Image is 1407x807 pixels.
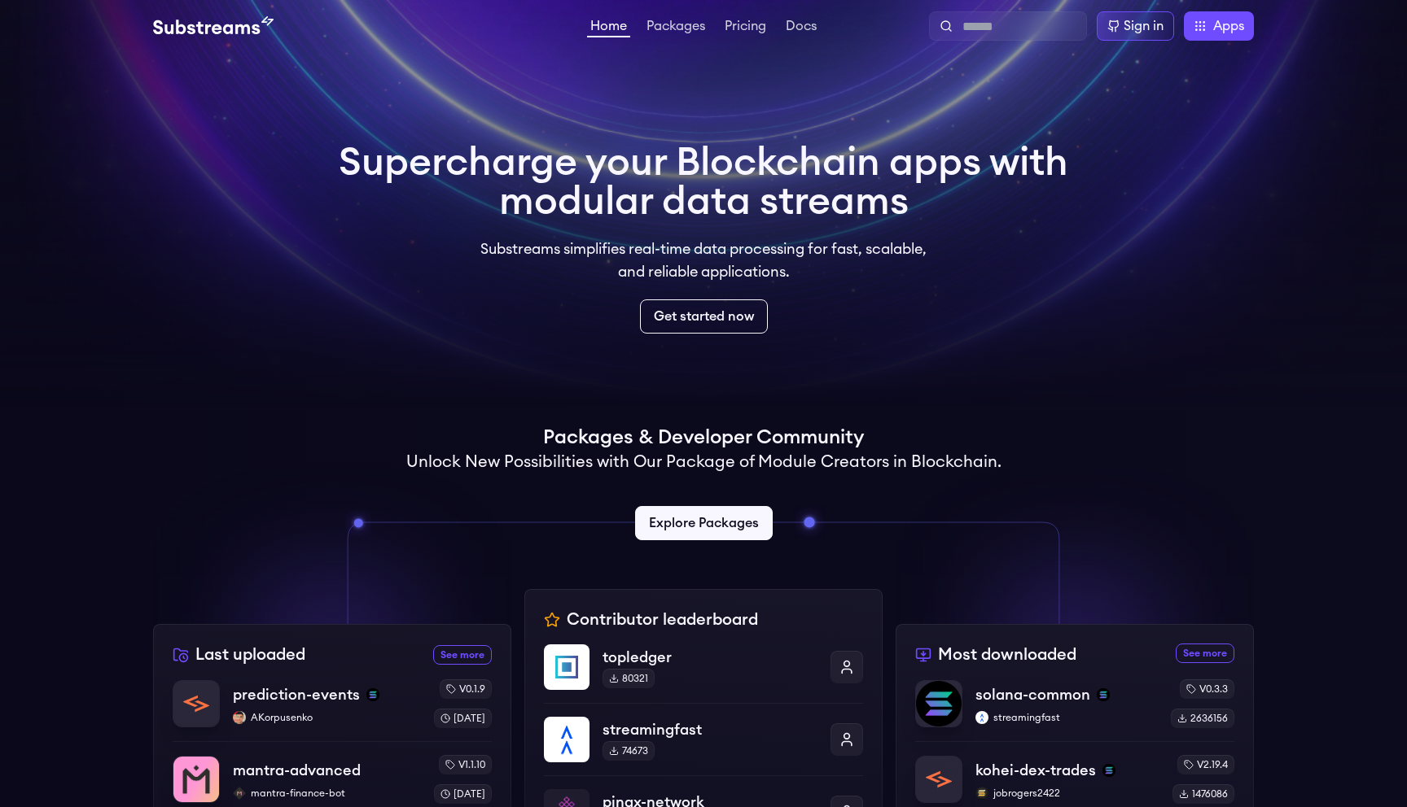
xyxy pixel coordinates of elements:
[1213,16,1244,36] span: Apps
[434,784,492,804] div: [DATE]
[587,20,630,37] a: Home
[543,425,864,451] h1: Packages & Developer Community
[544,703,863,775] a: streamingfaststreamingfast74673
[975,711,988,724] img: streamingfast
[339,143,1068,221] h1: Supercharge your Blockchain apps with modular data streams
[1176,643,1234,663] a: See more most downloaded packages
[233,683,360,706] p: prediction-events
[975,683,1090,706] p: solana-common
[975,787,988,800] img: jobrogers2422
[233,787,246,800] img: mantra-finance-bot
[153,16,274,36] img: Substream's logo
[975,711,1158,724] p: streamingfast
[434,709,492,728] div: [DATE]
[1180,679,1234,699] div: v0.3.3
[721,20,769,36] a: Pricing
[603,669,655,688] div: 80321
[433,645,492,665] a: See more recently uploaded packages
[975,787,1159,800] p: jobrogers2422
[603,718,817,741] p: streamingfast
[1171,709,1234,728] div: 2636156
[643,20,708,36] a: Packages
[439,755,492,774] div: v1.1.10
[233,711,421,724] p: AKorpusenko
[544,644,863,703] a: topledgertopledger80321
[915,679,1234,741] a: solana-commonsolana-commonsolanastreamingfaststreamingfastv0.3.32636156
[173,679,492,741] a: prediction-eventsprediction-eventssolanaAKorpusenkoAKorpusenkov0.1.9[DATE]
[233,787,421,800] p: mantra-finance-bot
[406,451,1002,473] h2: Unlock New Possibilities with Our Package of Module Creators in Blockchain.
[173,681,219,726] img: prediction-events
[544,717,590,762] img: streamingfast
[1177,755,1234,774] div: v2.19.4
[603,741,655,761] div: 74673
[173,757,219,802] img: mantra-advanced
[440,679,492,699] div: v0.1.9
[1097,688,1110,701] img: solana
[1124,16,1164,36] div: Sign in
[603,646,817,669] p: topledger
[469,238,938,283] p: Substreams simplifies real-time data processing for fast, scalable, and reliable applications.
[1172,784,1234,804] div: 1476086
[366,688,379,701] img: solana
[635,506,773,540] a: Explore Packages
[916,681,962,726] img: solana-common
[916,757,962,802] img: kohei-dex-trades
[975,759,1096,782] p: kohei-dex-trades
[1097,11,1174,41] a: Sign in
[782,20,820,36] a: Docs
[233,711,246,724] img: AKorpusenko
[544,644,590,690] img: topledger
[1102,764,1116,777] img: solana
[915,741,1234,804] a: kohei-dex-tradeskohei-dex-tradessolanajobrogers2422jobrogers2422v2.19.41476086
[233,759,361,782] p: mantra-advanced
[640,299,768,334] a: Get started now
